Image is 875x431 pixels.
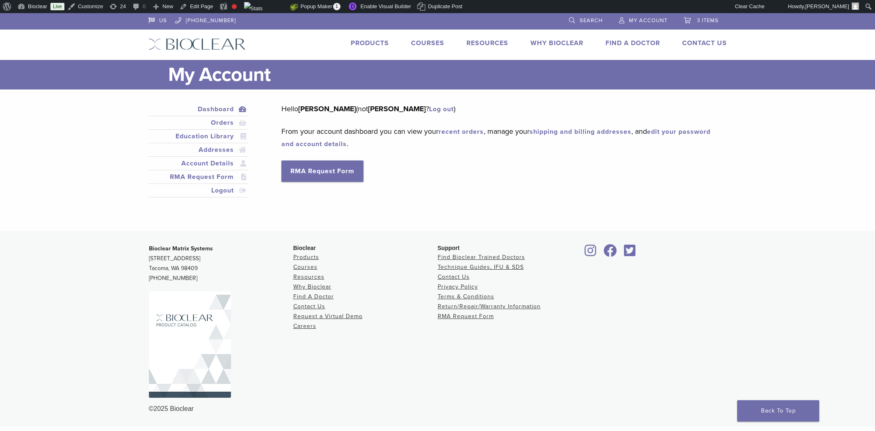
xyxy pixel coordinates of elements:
img: Bioclear [148,38,246,50]
span: Bioclear [293,245,316,251]
a: Dashboard [150,104,247,114]
span: 3 items [697,17,719,24]
div: Focus keyphrase not set [232,4,237,9]
a: RMA Request Form [281,160,363,182]
a: Find A Doctor [293,293,334,300]
p: From your account dashboard you can view your , manage your , and . [281,125,714,150]
a: Account Details [150,158,247,168]
a: Live [50,3,64,10]
div: ©2025 Bioclear [149,404,727,414]
a: Log out [429,105,454,113]
a: Education Library [150,131,247,141]
a: Return/Repair/Warranty Information [438,303,541,310]
a: Bioclear [582,249,599,257]
strong: Bioclear Matrix Systems [149,245,213,252]
p: [STREET_ADDRESS] Tacoma, WA 98409 [PHONE_NUMBER] [149,244,293,283]
a: Search [569,13,603,25]
a: [PHONE_NUMBER] [175,13,236,25]
span: [PERSON_NAME] [805,3,849,9]
a: 3 items [684,13,719,25]
a: Courses [411,39,444,47]
strong: [PERSON_NAME] [368,104,426,113]
a: Addresses [150,145,247,155]
a: Resources [466,39,508,47]
span: 1 [333,3,340,10]
a: Logout [150,186,247,195]
a: Privacy Policy [438,283,478,290]
a: Contact Us [293,303,325,310]
a: Find Bioclear Trained Doctors [438,254,525,261]
nav: Account pages [148,103,249,207]
a: US [148,13,167,25]
a: Why Bioclear [293,283,331,290]
span: My Account [629,17,667,24]
a: Back To Top [737,400,819,422]
h1: My Account [168,60,727,89]
img: Views over 48 hours. Click for more Jetpack Stats. [244,2,290,12]
a: RMA Request Form [150,172,247,182]
a: Courses [293,264,318,271]
a: shipping and billing addresses [530,128,631,136]
a: Orders [150,118,247,128]
a: Request a Virtual Demo [293,313,363,320]
a: Contact Us [438,273,470,280]
a: Products [351,39,389,47]
span: Support [438,245,460,251]
a: Find A Doctor [605,39,660,47]
a: Careers [293,323,316,330]
img: Bioclear [149,291,231,398]
a: Why Bioclear [530,39,583,47]
a: My Account [619,13,667,25]
a: Contact Us [682,39,727,47]
strong: [PERSON_NAME] [298,104,356,113]
p: Hello (not ? ) [281,103,714,115]
a: Bioclear [601,249,620,257]
a: Products [293,254,319,261]
span: Search [580,17,603,24]
a: RMA Request Form [438,313,494,320]
a: Technique Guides, IFU & SDS [438,264,524,271]
a: Bioclear [621,249,639,257]
a: Resources [293,273,324,280]
a: recent orders [439,128,484,136]
a: Terms & Conditions [438,293,494,300]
